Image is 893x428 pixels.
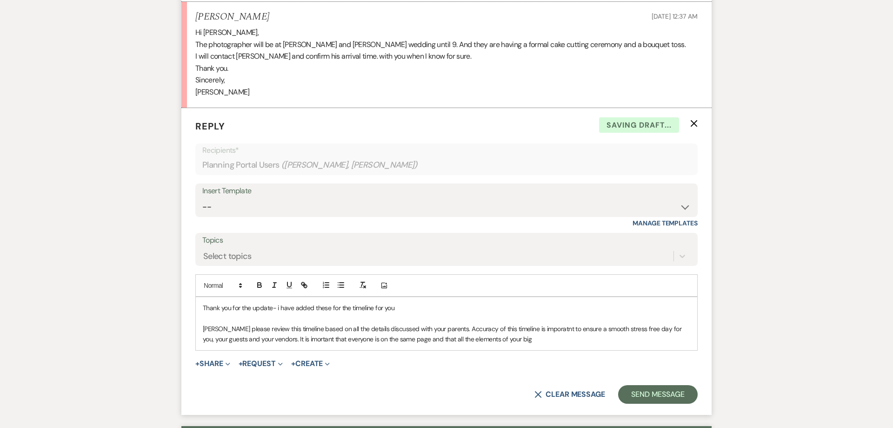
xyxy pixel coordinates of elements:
[195,74,698,86] p: Sincerely,
[202,234,691,247] label: Topics
[202,156,691,174] div: Planning Portal Users
[195,27,698,39] p: Hi [PERSON_NAME],
[203,324,690,345] p: [PERSON_NAME] please review this timeline based on all the details discussed with your parents. A...
[534,391,605,398] button: Clear message
[652,12,698,20] span: [DATE] 12:37 AM
[195,120,225,132] span: Reply
[633,219,698,227] a: Manage Templates
[599,117,679,133] span: Saving draft...
[203,303,690,313] p: Thank you for the update- i have added these for the timeline for you
[203,250,252,262] div: Select topics
[281,159,418,171] span: ( [PERSON_NAME], [PERSON_NAME] )
[195,360,230,367] button: Share
[202,184,691,198] div: Insert Template
[239,360,283,367] button: Request
[291,360,330,367] button: Create
[291,360,295,367] span: +
[195,360,200,367] span: +
[195,86,698,98] p: [PERSON_NAME]
[195,62,698,75] p: Thank you.
[239,360,243,367] span: +
[195,50,698,62] p: I will contact [PERSON_NAME] and confirm his arrival time. with you when I know for sure.
[195,39,698,51] p: The photographer will be at [PERSON_NAME] and [PERSON_NAME] wedding until 9. And they are having ...
[202,144,691,156] p: Recipients*
[195,11,269,23] h5: [PERSON_NAME]
[618,385,698,404] button: Send Message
